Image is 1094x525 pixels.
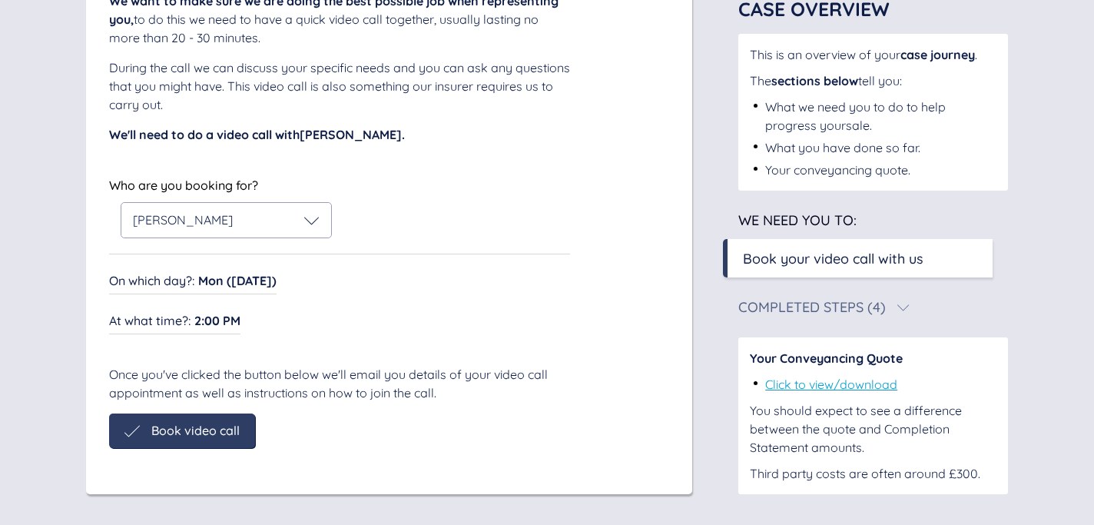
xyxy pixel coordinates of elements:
[738,211,857,229] span: We need you to:
[765,138,920,157] div: What you have done so far.
[765,161,910,179] div: Your conveyancing quote.
[765,377,897,392] a: Click to view/download
[133,212,233,228] span: [PERSON_NAME]
[750,351,903,366] span: Your Conveyancing Quote
[738,301,886,314] div: Completed Steps (4)
[109,313,191,328] span: At what time? :
[750,401,996,457] div: You should expect to see a difference between the quote and Completion Statement amounts.
[194,313,240,328] span: 2:00 PM
[765,98,996,135] div: What we need you to do to help progress your sale .
[198,273,277,288] span: Mon ([DATE])
[743,248,923,269] div: Book your video call with us
[109,178,258,193] span: Who are you booking for?
[771,73,858,88] span: sections below
[900,47,975,62] span: case journey
[109,58,570,114] div: During the call we can discuss your specific needs and you can ask any questions that you might h...
[750,71,996,90] div: The tell you:
[109,273,194,288] span: On which day? :
[750,45,996,64] div: This is an overview of your .
[151,424,240,437] span: Book video call
[750,464,996,483] div: Third party costs are often around £300.
[109,127,405,142] span: We'll need to do a video call with [PERSON_NAME] .
[109,365,570,402] div: Once you've clicked the button below we'll email you details of your video call appointment as we...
